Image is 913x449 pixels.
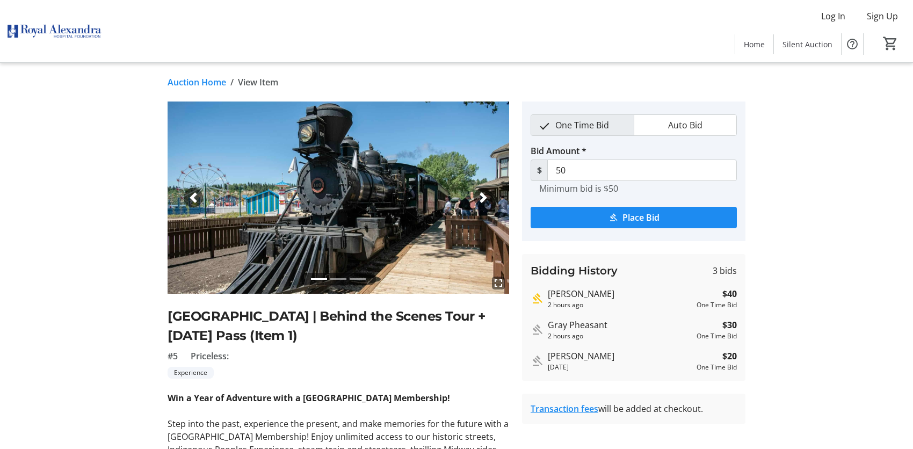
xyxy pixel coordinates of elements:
[821,10,845,23] span: Log In
[697,300,737,310] div: One Time Bid
[722,287,737,300] strong: $40
[531,160,548,181] span: $
[622,211,660,224] span: Place Bid
[238,76,278,89] span: View Item
[168,392,450,404] strong: Win a Year of Adventure with a [GEOGRAPHIC_DATA] Membership!
[168,367,214,379] tr-label-badge: Experience
[549,115,615,135] span: One Time Bid
[539,183,618,194] tr-hint: Minimum bid is $50
[782,39,832,50] span: Silent Auction
[548,363,692,372] div: [DATE]
[881,34,900,53] button: Cart
[531,144,586,157] label: Bid Amount *
[548,331,692,341] div: 2 hours ago
[662,115,709,135] span: Auto Bid
[722,318,737,331] strong: $30
[168,307,509,345] h2: [GEOGRAPHIC_DATA] | Behind the Scenes Tour + [DATE] Pass (Item 1)
[697,363,737,372] div: One Time Bid
[6,4,102,58] img: Royal Alexandra Hospital Foundation's Logo
[713,264,737,277] span: 3 bids
[168,76,226,89] a: Auction Home
[744,39,765,50] span: Home
[548,318,692,331] div: Gray Pheasant
[531,354,544,367] mat-icon: Outbid
[842,33,863,55] button: Help
[548,287,692,300] div: [PERSON_NAME]
[867,10,898,23] span: Sign Up
[722,350,737,363] strong: $20
[697,331,737,341] div: One Time Bid
[531,263,618,279] h3: Bidding History
[531,323,544,336] mat-icon: Outbid
[531,292,544,305] mat-icon: Highest bid
[531,402,737,415] div: will be added at checkout.
[735,34,773,54] a: Home
[230,76,234,89] span: /
[548,350,692,363] div: [PERSON_NAME]
[531,207,737,228] button: Place Bid
[858,8,907,25] button: Sign Up
[548,300,692,310] div: 2 hours ago
[774,34,841,54] a: Silent Auction
[813,8,854,25] button: Log In
[191,350,229,363] span: Priceless:
[531,403,598,415] a: Transaction fees
[492,277,505,289] mat-icon: fullscreen
[168,102,509,294] img: Image
[168,350,178,363] span: #5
